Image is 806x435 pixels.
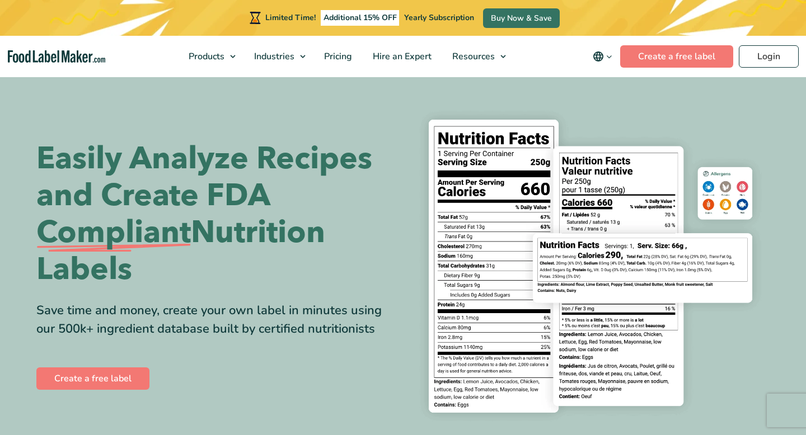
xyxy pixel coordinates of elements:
a: Pricing [314,36,360,77]
span: Additional 15% OFF [321,10,400,26]
span: Products [185,50,226,63]
span: Limited Time! [265,12,316,23]
a: Create a free label [620,45,733,68]
a: Buy Now & Save [483,8,560,28]
div: Save time and money, create your own label in minutes using our 500k+ ingredient database built b... [36,301,395,338]
a: Industries [244,36,311,77]
span: Pricing [321,50,353,63]
span: Yearly Subscription [404,12,474,23]
a: Products [179,36,241,77]
span: Hire an Expert [369,50,433,63]
a: Resources [442,36,512,77]
h1: Easily Analyze Recipes and Create FDA Nutrition Labels [36,140,395,288]
a: Hire an Expert [363,36,439,77]
span: Resources [449,50,496,63]
a: Login [739,45,799,68]
a: Create a free label [36,367,149,390]
span: Industries [251,50,296,63]
span: Compliant [36,214,191,251]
